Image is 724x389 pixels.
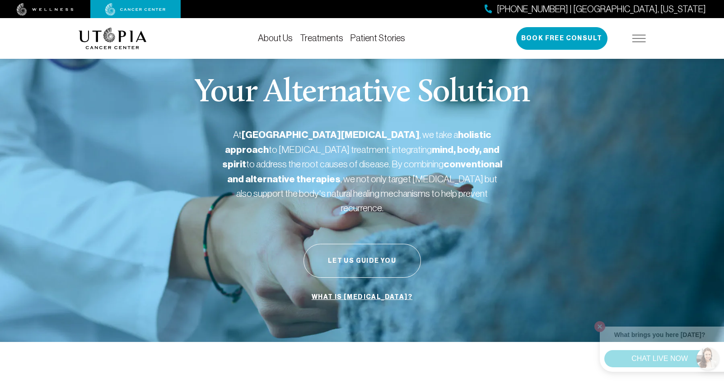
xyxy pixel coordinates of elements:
button: Let Us Guide You [304,244,421,278]
a: Patient Stories [350,33,405,43]
a: About Us [258,33,293,43]
a: [PHONE_NUMBER] | [GEOGRAPHIC_DATA], [US_STATE] [485,3,706,16]
button: Book Free Consult [516,27,607,50]
img: wellness [17,3,74,16]
strong: conventional and alternative therapies [227,158,502,185]
img: icon-hamburger [632,35,646,42]
span: [PHONE_NUMBER] | [GEOGRAPHIC_DATA], [US_STATE] [497,3,706,16]
img: logo [79,28,147,49]
p: At , we take a to [MEDICAL_DATA] treatment, integrating to address the root causes of disease. By... [222,128,502,215]
strong: [GEOGRAPHIC_DATA][MEDICAL_DATA] [242,129,420,141]
a: Treatments [300,33,343,43]
img: cancer center [105,3,166,16]
strong: holistic approach [225,129,491,156]
p: Your Alternative Solution [194,77,530,109]
a: What is [MEDICAL_DATA]? [309,289,415,306]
